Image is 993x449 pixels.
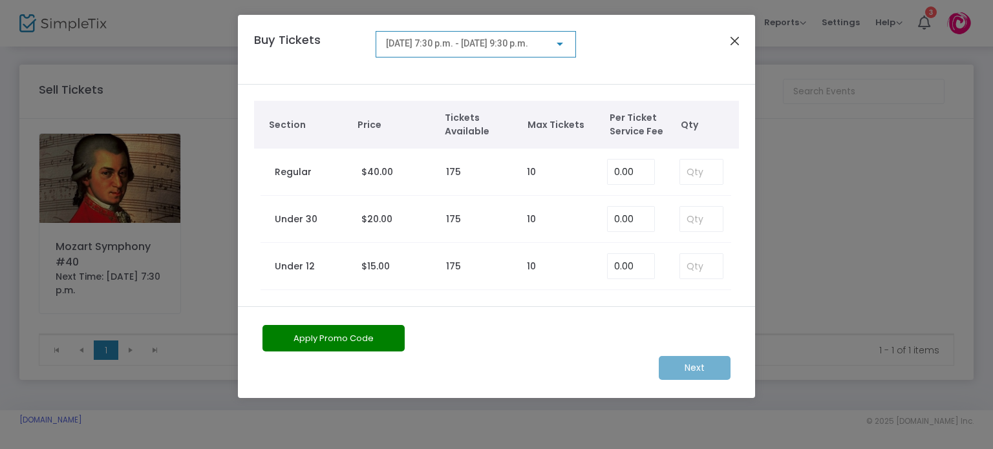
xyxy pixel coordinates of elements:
[446,260,461,273] label: 175
[446,165,461,179] label: 175
[527,165,536,179] label: 10
[608,160,654,184] input: Enter Service Fee
[680,207,723,231] input: Qty
[275,260,315,273] label: Under 12
[361,260,390,273] span: $15.00
[680,160,723,184] input: Qty
[275,213,317,226] label: Under 30
[269,118,345,132] span: Section
[681,118,732,132] span: Qty
[445,111,515,138] span: Tickets Available
[680,254,723,278] input: Qty
[608,254,654,278] input: Enter Service Fee
[361,165,393,178] span: $40.00
[527,260,536,273] label: 10
[446,213,461,226] label: 175
[386,38,528,48] span: [DATE] 7:30 p.m. - [DATE] 9:30 p.m.
[608,207,654,231] input: Enter Service Fee
[262,325,405,351] button: Apply Promo Code
[610,111,674,138] span: Per Ticket Service Fee
[528,118,597,132] span: Max Tickets
[358,118,432,132] span: Price
[248,31,369,68] h4: Buy Tickets
[527,213,536,226] label: 10
[727,32,743,49] button: Close
[275,165,312,179] label: Regular
[361,213,392,225] span: $20.00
